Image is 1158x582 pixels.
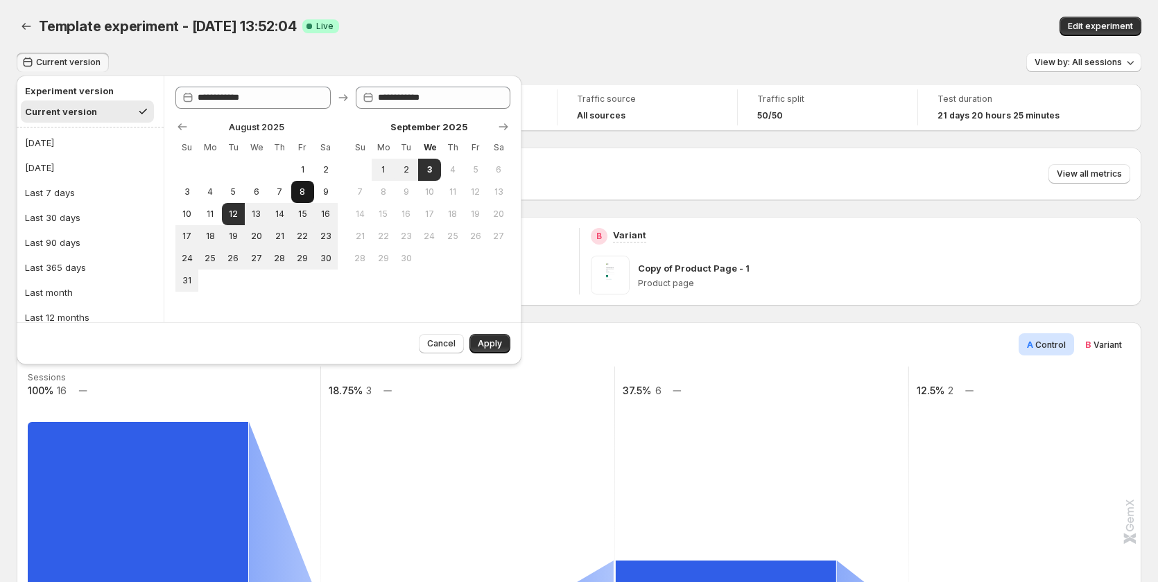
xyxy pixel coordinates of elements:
span: 26 [227,253,239,264]
button: Monday August 4 2025 [198,181,221,203]
span: Variant [1094,339,1122,350]
span: 21 days 20 hours 25 minutes [937,110,1060,121]
span: 14 [273,209,285,220]
th: Thursday [441,136,464,159]
span: 27 [250,253,262,264]
span: Apply [478,338,502,349]
span: 50/50 [757,110,783,121]
a: Traffic split50/50 [757,92,898,123]
span: Sa [493,142,505,153]
span: 14 [354,209,366,220]
span: 7 [354,186,366,197]
button: Monday August 11 2025 [198,203,221,225]
th: Sunday [349,136,372,159]
button: Thursday September 25 2025 [441,225,464,247]
button: Thursday August 21 2025 [268,225,291,247]
button: Friday August 29 2025 [291,247,314,270]
button: Wednesday August 6 2025 [245,181,268,203]
button: Friday August 15 2025 [291,203,314,225]
span: 18 [204,231,216,242]
span: Live [316,21,334,32]
span: 23 [320,231,331,242]
span: 3 [181,186,193,197]
span: 2 [400,164,412,175]
span: 24 [424,231,435,242]
span: B [1085,339,1091,350]
button: Show next month, October 2025 [494,117,513,136]
div: Current version [25,105,97,118]
button: Saturday August 2 2025 [314,159,337,181]
span: Su [354,142,366,153]
span: Sa [320,142,331,153]
button: Thursday August 7 2025 [268,181,291,203]
span: Mo [377,142,389,153]
text: Sessions [28,372,66,382]
th: Friday [464,136,487,159]
text: 6 [655,385,662,396]
button: Friday August 8 2025 [291,181,314,203]
button: Saturday August 16 2025 [314,203,337,225]
span: 2 [320,164,331,175]
span: 29 [297,253,309,264]
th: Wednesday [418,136,441,159]
button: View all metrics [1048,164,1130,184]
span: 16 [400,209,412,220]
span: Test duration [937,94,1079,105]
div: Last 365 days [25,261,86,274]
button: Wednesday August 13 2025 [245,203,268,225]
span: 12 [469,186,481,197]
button: Friday September 12 2025 [464,181,487,203]
span: 26 [469,231,481,242]
button: Tuesday August 19 2025 [222,225,245,247]
button: Wednesday August 20 2025 [245,225,268,247]
text: 2 [948,385,953,396]
button: Wednesday September 17 2025 [418,203,441,225]
button: Last 7 days [21,182,159,204]
div: Last 7 days [25,186,75,200]
span: 7 [273,186,285,197]
button: Sunday August 10 2025 [175,203,198,225]
button: Friday September 5 2025 [464,159,487,181]
button: Monday August 25 2025 [198,247,221,270]
span: 15 [377,209,389,220]
div: Last 12 months [25,310,89,324]
button: Monday September 8 2025 [372,181,395,203]
span: 9 [320,186,331,197]
span: Current version [36,57,101,68]
span: 6 [250,186,262,197]
button: [DATE] [21,157,159,179]
th: Sunday [175,136,198,159]
span: Control [1035,339,1066,350]
span: 20 [250,231,262,242]
button: Last 12 months [21,306,159,328]
span: 17 [181,231,193,242]
span: 4 [204,186,216,197]
button: Tuesday September 23 2025 [395,225,417,247]
span: Mo [204,142,216,153]
span: Tu [400,142,412,153]
button: Monday September 22 2025 [372,225,395,247]
span: 18 [447,209,458,220]
button: Last month [21,281,159,303]
span: We [250,142,262,153]
button: Sunday August 24 2025 [175,247,198,270]
span: 16 [320,209,331,220]
span: 10 [424,186,435,197]
button: Current version [21,100,154,123]
button: Tuesday September 9 2025 [395,181,417,203]
span: 4 [447,164,458,175]
span: Th [447,142,458,153]
span: 21 [354,231,366,242]
button: [DATE] [21,132,159,154]
span: 1 [377,164,389,175]
span: View by: All sessions [1035,57,1122,68]
button: Tuesday August 26 2025 [222,247,245,270]
button: Sunday August 3 2025 [175,181,198,203]
span: Template experiment - [DATE] 13:52:04 [39,18,297,35]
button: Apply [469,334,510,353]
span: 31 [181,275,193,286]
button: Friday August 1 2025 [291,159,314,181]
span: 15 [297,209,309,220]
button: Thursday September 11 2025 [441,181,464,203]
span: 3 [424,164,435,175]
